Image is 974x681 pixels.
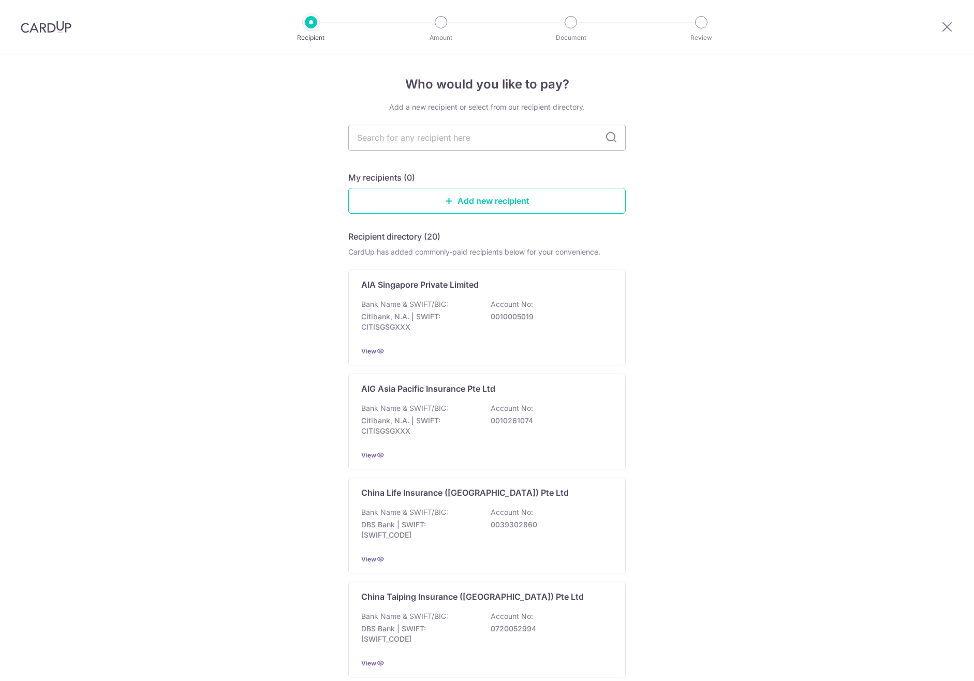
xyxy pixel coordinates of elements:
[491,312,607,322] p: 0010005019
[361,299,448,309] p: Bank Name & SWIFT/BIC:
[361,347,376,355] a: View
[491,520,607,530] p: 0039302860
[491,403,533,413] p: Account No:
[491,299,533,309] p: Account No:
[491,624,607,634] p: 0720052994
[909,650,964,676] iframe: Opens a widget where you can find more information
[348,188,626,214] a: Add new recipient
[361,486,569,499] p: China Life Insurance ([GEOGRAPHIC_DATA]) Pte Ltd
[361,507,448,517] p: Bank Name & SWIFT/BIC:
[361,590,584,603] p: China Taiping Insurance ([GEOGRAPHIC_DATA]) Pte Ltd
[361,624,477,644] p: DBS Bank | SWIFT: [SWIFT_CODE]
[273,33,349,43] p: Recipient
[663,33,740,43] p: Review
[361,520,477,540] p: DBS Bank | SWIFT: [SWIFT_CODE]
[491,611,533,621] p: Account No:
[361,416,477,436] p: Citibank, N.A. | SWIFT: CITISGSGXXX
[21,21,71,33] img: CardUp
[361,555,376,563] a: View
[348,247,626,257] div: CardUp has added commonly-paid recipients below for your convenience.
[361,611,448,621] p: Bank Name & SWIFT/BIC:
[533,33,609,43] p: Document
[491,507,533,517] p: Account No:
[348,171,415,184] h5: My recipients (0)
[361,403,448,413] p: Bank Name & SWIFT/BIC:
[348,125,626,151] input: Search for any recipient here
[491,416,607,426] p: 0010261074
[361,451,376,459] a: View
[403,33,479,43] p: Amount
[361,659,376,667] a: View
[361,312,477,332] p: Citibank, N.A. | SWIFT: CITISGSGXXX
[348,230,440,243] h5: Recipient directory (20)
[348,102,626,112] div: Add a new recipient or select from our recipient directory.
[361,278,479,291] p: AIA Singapore Private Limited
[348,75,626,94] h4: Who would you like to pay?
[361,382,495,395] p: AIG Asia Pacific Insurance Pte Ltd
